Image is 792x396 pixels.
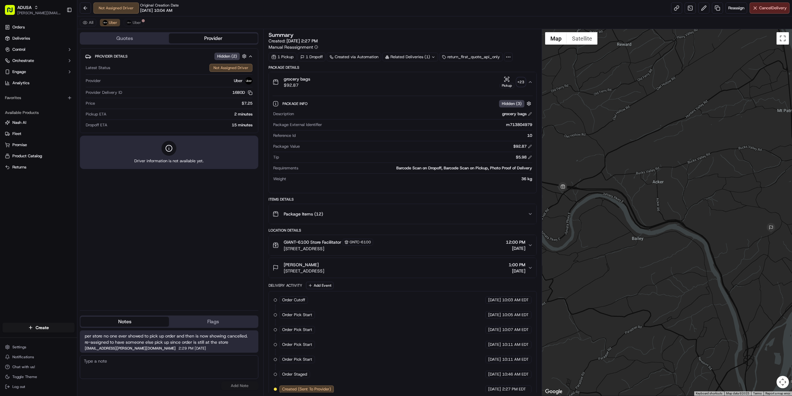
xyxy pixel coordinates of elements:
span: Weight [273,176,286,182]
span: [DATE] [488,372,501,377]
button: Uber [100,19,120,26]
span: Cancel Delivery [759,5,787,11]
div: $5.98 [516,154,532,160]
button: Uber [124,19,144,26]
span: Uber [109,20,117,25]
div: Barcode Scan on Dropoff, Barcode Scan on Pickup, Photo Proof of Delivery [301,165,532,171]
button: Hidden (2) [214,52,248,60]
div: grocery bags [502,111,532,117]
img: Google [544,388,564,396]
a: Product Catalog [5,153,72,159]
span: Reassign [728,5,744,11]
span: 10:03 AM EDT [502,297,529,303]
div: Location Details [269,228,537,233]
div: 1 Pickup [269,53,296,61]
button: Quotes [80,33,169,43]
span: Control [12,47,25,52]
span: ADUSA [17,4,32,11]
a: Fleet [5,131,72,137]
button: Map camera controls [777,376,789,388]
span: Price [86,101,95,106]
span: Engage [12,69,26,75]
button: [PERSON_NAME][STREET_ADDRESS]1:00 PM[DATE] [269,258,536,278]
span: Package Info [282,101,309,106]
span: Order Pick Start [282,342,312,347]
span: [DATE] [488,342,501,347]
button: GIANT-6100 Store FacilitatorGNTC-6100[STREET_ADDRESS]12:00 PM[DATE] [269,235,536,255]
span: $92.87 [284,82,310,88]
div: m713804979 [325,122,532,128]
span: 2:29 PM [179,346,193,350]
a: Terms (opens in new tab) [753,392,762,395]
button: Nash AI [2,118,75,128]
img: 1736555255976-a54dd68f-1ca7-489b-9aae-adbdc363a1c4 [6,59,17,70]
span: Original Creation Date [140,3,179,8]
span: [PERSON_NAME][EMAIL_ADDRESS][PERSON_NAME][DOMAIN_NAME] [17,11,62,15]
button: Manual Reassignment [269,44,318,50]
span: Uber [133,20,141,25]
div: Favorites [2,93,75,103]
a: Deliveries [2,33,75,43]
button: Provider [169,33,257,43]
img: profile_uber_ahold_partner.png [127,20,131,25]
span: Fleet [12,131,21,137]
button: Pickup+23 [500,76,525,88]
button: Chat with us! [2,363,75,371]
span: [PERSON_NAME] [284,262,319,268]
span: GIANT-6100 Store Facilitator [284,239,341,245]
span: 10:07 AM EDT [502,327,529,333]
span: GNTC-6100 [350,240,371,245]
span: 10:11 AM EDT [502,342,529,347]
button: ADUSA[PERSON_NAME][EMAIL_ADDRESS][PERSON_NAME][DOMAIN_NAME] [2,2,64,17]
button: Orchestrate [2,56,75,66]
span: [EMAIL_ADDRESS][PERSON_NAME][DOMAIN_NAME] [85,346,176,350]
div: Available Products [2,108,75,118]
a: Orders [2,22,75,32]
span: [DATE] 2:27 PM [286,38,318,44]
button: Show street map [545,32,567,45]
button: Toggle Theme [2,372,75,381]
a: Returns [5,164,72,170]
span: 10:05 AM EDT [502,312,529,318]
div: Pickup [500,83,514,88]
div: grocery bags$92.87Pickup+23 [269,92,536,193]
span: Description [273,111,294,117]
button: Settings [2,343,75,351]
span: Deliveries [12,36,30,41]
span: Latest Status [86,65,110,71]
span: Settings [12,345,26,350]
div: return_first_quote_api_only [439,53,503,61]
img: profile_uber_ahold_partner.png [103,20,108,25]
span: $7.25 [242,101,252,106]
div: Items Details [269,197,537,202]
div: 2 minutes [109,111,252,117]
span: Tip [273,154,279,160]
a: Created via Automation [327,53,381,61]
span: API Documentation [58,90,99,96]
span: Map data ©2025 [726,392,749,395]
a: Open this area in Google Maps (opens a new window) [544,388,564,396]
span: Create [36,324,49,331]
button: 16B0D [232,90,252,95]
a: Promise [5,142,72,148]
span: Hidden ( 3 ) [502,101,522,107]
span: Orchestrate [12,58,34,63]
button: Create [2,323,75,333]
div: Start new chat [21,59,101,65]
span: Log out [12,384,25,389]
span: Requirements [273,165,298,171]
button: CancelDelivery [750,2,790,14]
span: [STREET_ADDRESS] [284,268,324,274]
span: Chat with us! [12,364,35,369]
div: 10 [298,133,532,138]
span: Package External Identifier [273,122,322,128]
span: Order Pick Start [282,312,312,318]
button: Flags [169,317,257,327]
span: [DATE] 10:04 AM [140,8,172,13]
button: Toggle fullscreen view [777,32,789,45]
div: 📗 [6,90,11,95]
button: Hidden (3) [499,100,533,107]
span: Pylon [62,105,75,110]
span: Product Catalog [12,153,42,159]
